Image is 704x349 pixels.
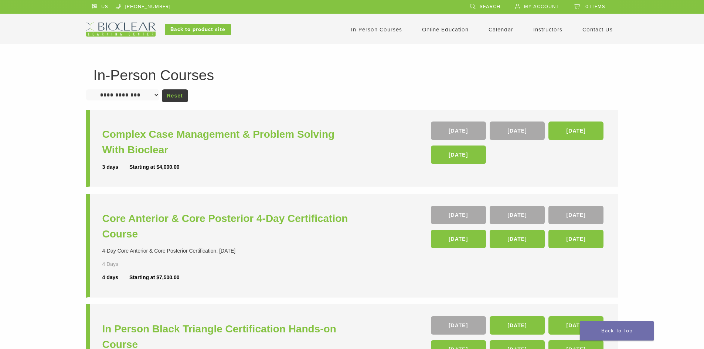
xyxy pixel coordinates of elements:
a: [DATE] [490,230,545,248]
a: Back To Top [580,321,654,341]
a: [DATE] [431,230,486,248]
a: [DATE] [490,122,545,140]
a: Core Anterior & Core Posterior 4-Day Certification Course [102,211,354,242]
div: 4 days [102,274,130,281]
div: Starting at $4,000.00 [129,163,179,171]
a: Reset [162,89,188,102]
a: [DATE] [431,146,486,164]
a: [DATE] [548,122,603,140]
div: 4 Days [102,260,140,268]
a: [DATE] [548,206,603,224]
h1: In-Person Courses [93,68,611,82]
a: In-Person Courses [351,26,402,33]
a: Online Education [422,26,469,33]
a: Back to product site [165,24,231,35]
span: My Account [524,4,559,10]
a: [DATE] [548,316,603,335]
a: [DATE] [431,316,486,335]
a: [DATE] [431,206,486,224]
a: Complex Case Management & Problem Solving With Bioclear [102,127,354,158]
a: [DATE] [431,122,486,140]
a: [DATE] [548,230,603,248]
a: Contact Us [582,26,613,33]
a: Calendar [489,26,513,33]
a: Instructors [533,26,562,33]
span: 0 items [585,4,605,10]
div: , , , , , [431,206,606,252]
span: Search [480,4,500,10]
div: Starting at $7,500.00 [129,274,179,281]
img: Bioclear [86,23,156,37]
a: [DATE] [490,316,545,335]
div: 4-Day Core Anterior & Core Posterior Certification. [DATE] [102,247,354,255]
div: 3 days [102,163,130,171]
div: , , , [431,122,606,168]
a: [DATE] [490,206,545,224]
